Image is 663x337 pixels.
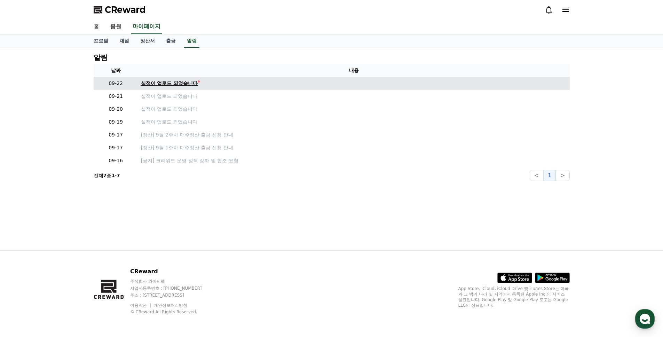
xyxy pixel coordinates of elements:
[141,80,198,87] div: 실적이 업로드 되었습니다
[96,80,135,87] p: 09-22
[103,173,107,178] strong: 7
[94,172,120,179] p: 전체 중 -
[141,105,567,113] a: 실적이 업로드 되었습니다
[154,303,187,308] a: 개인정보처리방침
[94,54,108,61] h4: 알림
[46,221,90,238] a: 대화
[88,19,105,34] a: 홈
[130,267,215,276] p: CReward
[160,34,181,48] a: 출금
[22,231,26,237] span: 홈
[96,105,135,113] p: 09-20
[64,232,72,237] span: 대화
[96,144,135,151] p: 09-17
[88,34,114,48] a: 프로필
[530,170,543,181] button: <
[130,285,215,291] p: 사업자등록번호 : [PHONE_NUMBER]
[105,4,146,15] span: CReward
[96,93,135,100] p: 09-21
[94,64,138,77] th: 날짜
[108,231,116,237] span: 설정
[2,221,46,238] a: 홈
[141,157,567,164] a: [공지] 크리워드 운영 정책 강화 및 협조 요청
[130,303,152,308] a: 이용약관
[141,80,567,87] a: 실적이 업로드 되었습니다
[556,170,569,181] button: >
[141,131,567,139] a: [정산] 9월 2주차 매주정산 출금 신청 안내
[105,19,127,34] a: 음원
[141,144,567,151] a: [정산] 9월 1주차 매주정산 출금 신청 안내
[96,157,135,164] p: 09-16
[90,221,134,238] a: 설정
[94,4,146,15] a: CReward
[130,309,215,315] p: © CReward All Rights Reserved.
[111,173,115,178] strong: 1
[138,64,570,77] th: 내용
[543,170,556,181] button: 1
[184,34,199,48] a: 알림
[135,34,160,48] a: 정산서
[114,34,135,48] a: 채널
[141,118,567,126] a: 실적이 업로드 되었습니다
[117,173,120,178] strong: 7
[96,118,135,126] p: 09-19
[130,279,215,284] p: 주식회사 와이피랩
[130,292,215,298] p: 주소 : [STREET_ADDRESS]
[131,19,162,34] a: 마이페이지
[141,93,567,100] a: 실적이 업로드 되었습니다
[458,286,570,308] p: App Store, iCloud, iCloud Drive 및 iTunes Store는 미국과 그 밖의 나라 및 지역에서 등록된 Apple Inc.의 서비스 상표입니다. Goo...
[96,131,135,139] p: 09-17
